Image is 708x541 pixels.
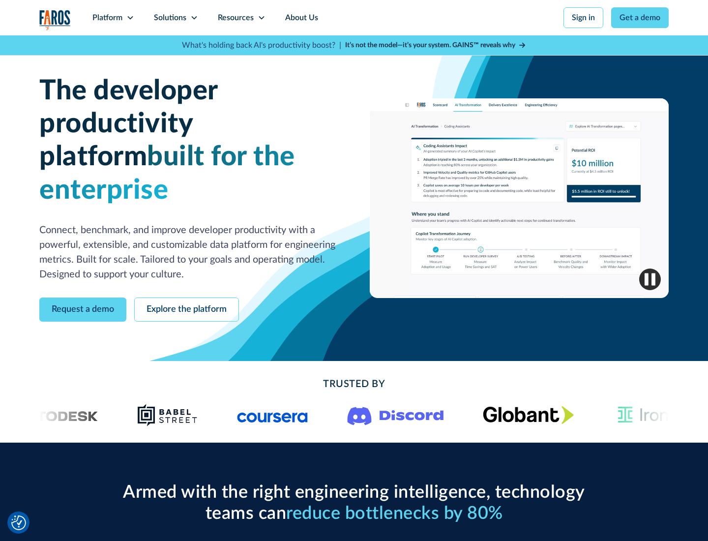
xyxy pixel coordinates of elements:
[92,12,122,24] div: Platform
[118,482,590,524] h2: Armed with the right engineering intelligence, technology teams can
[39,10,71,30] a: home
[11,515,26,530] button: Cookie Settings
[154,12,186,24] div: Solutions
[348,405,444,425] img: Logo of the communication platform Discord.
[563,7,603,28] a: Sign in
[39,223,338,282] p: Connect, benchmark, and improve developer productivity with a powerful, extensible, and customiza...
[182,39,341,51] p: What's holding back AI's productivity boost? |
[11,515,26,530] img: Revisit consent button
[345,42,515,49] strong: It’s not the model—it’s your system. GAINS™ reveals why
[39,143,295,204] span: built for the enterprise
[218,12,254,24] div: Resources
[39,10,71,30] img: Logo of the analytics and reporting company Faros.
[118,377,590,391] h2: Trusted By
[483,406,574,424] img: Globant's logo
[286,505,503,522] span: reduce bottlenecks by 80%
[134,298,239,322] a: Explore the platform
[237,407,308,423] img: Logo of the online learning platform Coursera.
[39,75,338,207] h1: The developer productivity platform
[611,7,669,28] a: Get a demo
[138,403,198,427] img: Babel Street logo png
[39,298,126,322] a: Request a demo
[345,40,526,51] a: It’s not the model—it’s your system. GAINS™ reveals why
[639,269,661,290] img: Pause video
